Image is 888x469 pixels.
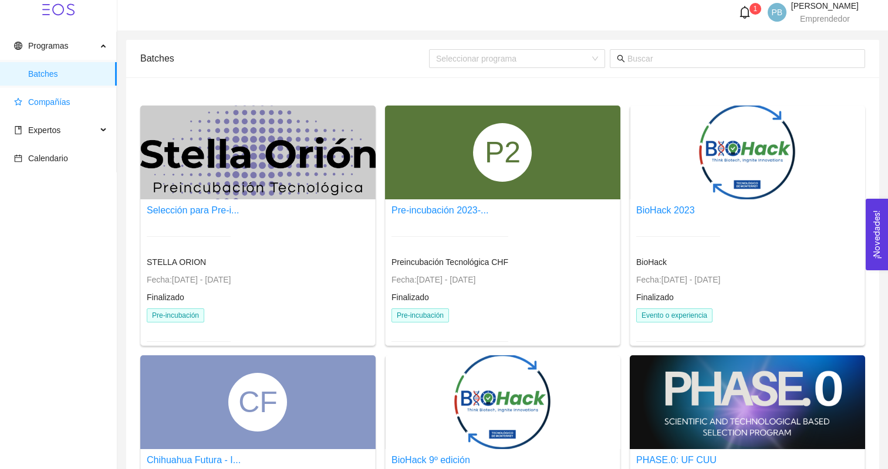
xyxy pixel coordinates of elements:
span: Finalizado [636,293,674,302]
span: book [14,126,22,134]
span: Fecha: [DATE] - [DATE] [147,275,231,284]
button: Open Feedback Widget [866,199,888,270]
span: star [14,98,22,106]
a: BioHack 9º edición [391,455,470,465]
div: CF [228,373,287,431]
span: search [617,55,625,63]
div: Batches [140,42,429,75]
input: Buscar [627,52,858,65]
span: Calendario [28,154,68,163]
a: Chihuahua Futura - I... [147,455,241,465]
span: BioHack [636,257,667,267]
span: calendar [14,154,22,162]
span: Compañías [28,97,70,107]
span: Expertos [28,125,60,135]
div: P2 [473,123,532,182]
span: 1 [754,5,758,13]
span: Batches [28,62,107,86]
span: Fecha: [DATE] - [DATE] [636,275,720,284]
span: Programas [28,41,68,50]
span: Pre-incubación [147,308,204,322]
a: Selección para Pre-i... [147,205,239,215]
a: PHASE.0: UF CUU [636,455,717,465]
span: Fecha: [DATE] - [DATE] [391,275,475,284]
a: Pre-incubación 2023-... [391,205,488,215]
span: PB [772,3,783,22]
a: BioHack 2023 [636,205,695,215]
span: [PERSON_NAME] [791,1,859,11]
span: bell [738,6,751,19]
span: Emprendedor [800,14,850,23]
span: Finalizado [147,293,184,302]
span: Pre-incubación [391,308,449,322]
span: Evento o experiencia [636,308,713,322]
sup: 1 [749,3,761,15]
span: Preincubación Tecnológica CHF [391,257,508,267]
span: global [14,42,22,50]
span: Finalizado [391,293,429,302]
span: STELLA ORION [147,257,206,267]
